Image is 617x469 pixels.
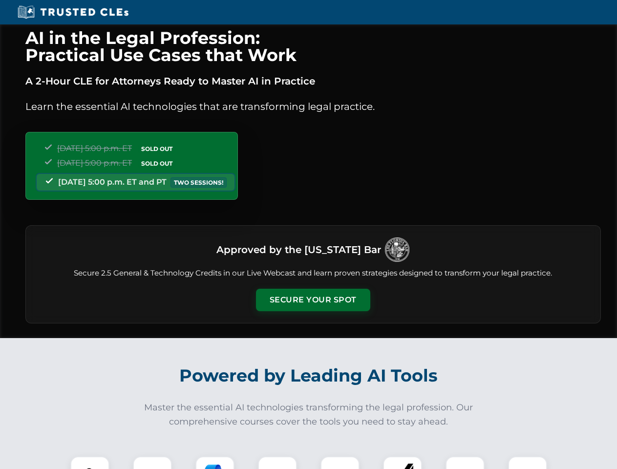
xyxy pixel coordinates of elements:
p: Learn the essential AI technologies that are transforming legal practice. [25,99,601,114]
button: Secure Your Spot [256,289,370,311]
img: Logo [385,237,409,262]
p: Secure 2.5 General & Technology Credits in our Live Webcast and learn proven strategies designed ... [38,268,589,279]
h1: AI in the Legal Profession: Practical Use Cases that Work [25,29,601,64]
img: Trusted CLEs [15,5,131,20]
h2: Powered by Leading AI Tools [38,359,579,393]
span: SOLD OUT [138,158,176,169]
h3: Approved by the [US_STATE] Bar [216,241,381,258]
p: Master the essential AI technologies transforming the legal profession. Our comprehensive courses... [138,401,480,429]
span: [DATE] 5:00 p.m. ET [57,144,132,153]
p: A 2-Hour CLE for Attorneys Ready to Master AI in Practice [25,73,601,89]
span: [DATE] 5:00 p.m. ET [57,158,132,168]
span: SOLD OUT [138,144,176,154]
